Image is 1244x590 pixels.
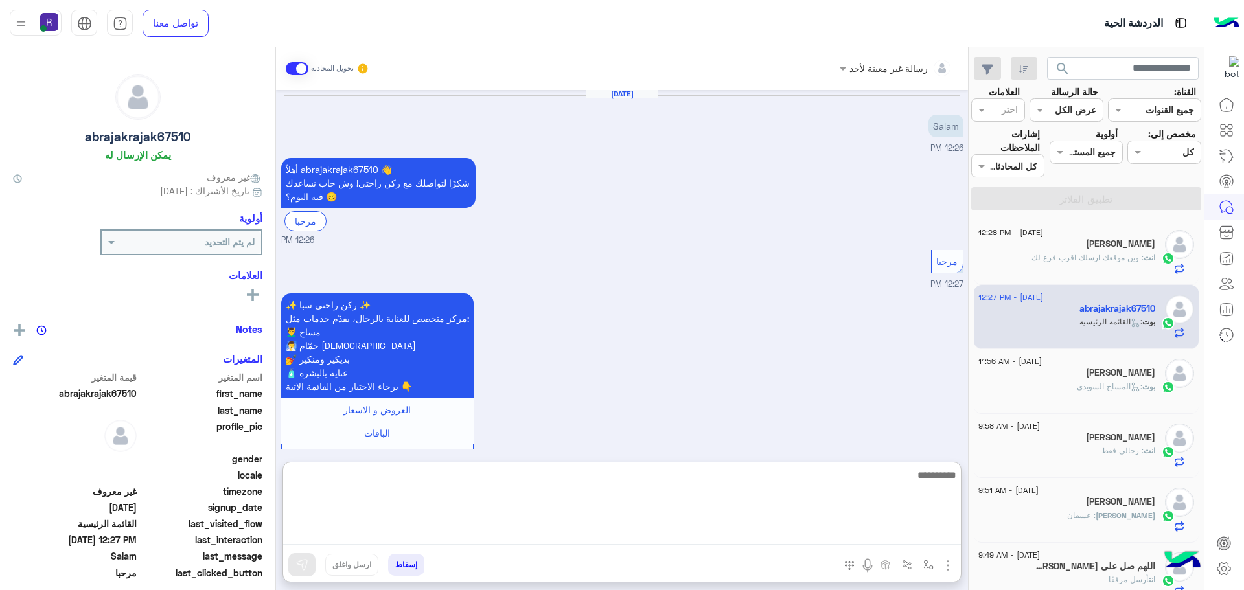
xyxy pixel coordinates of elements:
[971,187,1201,210] button: تطبيق الفلاتر
[1096,127,1118,141] label: أولوية
[85,130,190,144] h5: abrajakrajak67510
[116,75,160,119] img: defaultAdmin.png
[971,127,1040,155] label: إشارات الملاحظات
[1055,61,1070,76] span: search
[13,452,137,466] span: null
[1173,15,1189,31] img: tab
[104,420,137,452] img: defaultAdmin.png
[1165,488,1194,517] img: defaultAdmin.png
[1104,15,1163,32] p: الدردشة الحية
[1109,574,1149,584] span: أرسل مرفقًا
[325,554,378,576] button: ارسل واغلق
[281,234,314,247] span: 12:26 PM
[978,227,1043,238] span: [DATE] - 12:28 PM
[978,549,1040,561] span: [DATE] - 9:49 AM
[281,158,476,208] p: 4/9/2025, 12:26 PM
[13,269,262,281] h6: العلامات
[1174,85,1196,98] label: القناة:
[1160,538,1205,584] img: hulul-logo.png
[936,256,958,267] span: مرحبا
[1086,238,1155,249] h5: عثمان
[1086,496,1155,507] h5: Mohamed Farouk
[1162,381,1175,394] img: WhatsApp
[1142,317,1155,326] span: بوت
[1216,56,1239,80] img: 322853014244696
[1079,303,1155,314] h5: abrajakrajak67510
[978,484,1039,496] span: [DATE] - 9:51 AM
[13,549,137,563] span: Salam
[1142,381,1155,391] span: بوت
[139,549,263,563] span: last_message
[139,420,263,449] span: profile_pic
[36,325,47,335] img: notes
[1165,359,1194,388] img: defaultAdmin.png
[1086,367,1155,378] h5: محمد شرف الدين
[1031,561,1155,572] h5: اللهم صل على سيدنا محمد
[139,533,263,547] span: last_interaction
[1144,446,1155,455] span: انت
[139,403,263,417] span: last_name
[113,16,128,31] img: tab
[930,143,963,153] span: 12:26 PM
[1144,253,1155,262] span: انت
[13,533,137,547] span: 2025-09-04T09:27:19.375Z
[1002,102,1020,119] div: اختر
[1051,85,1098,98] label: حالة الرسالة
[1162,317,1175,330] img: WhatsApp
[13,501,137,514] span: 2025-09-04T09:27:01.716Z
[844,560,855,571] img: make a call
[388,554,424,576] button: إسقاط
[311,63,354,74] small: تحويل المحادثة
[236,323,262,335] h6: Notes
[860,558,875,573] img: send voice note
[1162,574,1175,587] img: WhatsApp
[239,212,262,224] h6: أولوية
[1031,253,1144,262] span: وين موقعك ارسلك اقرب فرع لك
[1086,432,1155,443] h5: السعيدي
[989,85,1020,98] label: العلامات
[1047,57,1079,85] button: search
[139,468,263,482] span: locale
[978,291,1043,303] span: [DATE] - 12:27 PM
[284,211,327,231] div: مرحبا
[930,279,963,289] span: 12:27 PM
[160,184,249,198] span: تاريخ الأشتراك : [DATE]
[13,387,137,400] span: abrajakrajak67510
[923,560,934,570] img: select flow
[281,293,474,398] p: 4/9/2025, 12:27 PM
[1148,127,1196,141] label: مخصص إلى:
[13,468,137,482] span: null
[1149,574,1155,584] span: انت
[223,353,262,365] h6: المتغيرات
[902,560,912,570] img: Trigger scenario
[918,554,939,575] button: select flow
[1162,446,1175,459] img: WhatsApp
[13,16,29,32] img: profile
[928,115,963,137] p: 4/9/2025, 12:26 PM
[105,149,171,161] h6: يمكن الإرسال له
[13,484,137,498] span: غير معروف
[139,452,263,466] span: gender
[139,517,263,530] span: last_visited_flow
[207,170,262,184] span: غير معروف
[586,89,658,98] h6: [DATE]
[897,554,918,575] button: Trigger scenario
[13,370,137,384] span: قيمة المتغير
[1162,252,1175,265] img: WhatsApp
[978,420,1040,432] span: [DATE] - 9:58 AM
[13,566,137,580] span: مرحبا
[881,560,891,570] img: create order
[940,558,956,573] img: send attachment
[1096,510,1155,520] span: [PERSON_NAME]
[1214,10,1239,37] img: Logo
[1165,230,1194,259] img: defaultAdmin.png
[139,387,263,400] span: first_name
[364,427,390,438] span: الباقات
[1165,295,1194,324] img: defaultAdmin.png
[143,10,209,37] a: تواصل معنا
[77,16,92,31] img: tab
[40,13,58,31] img: userImage
[139,370,263,384] span: اسم المتغير
[139,501,263,514] span: signup_date
[1101,446,1144,455] span: رجالي فقط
